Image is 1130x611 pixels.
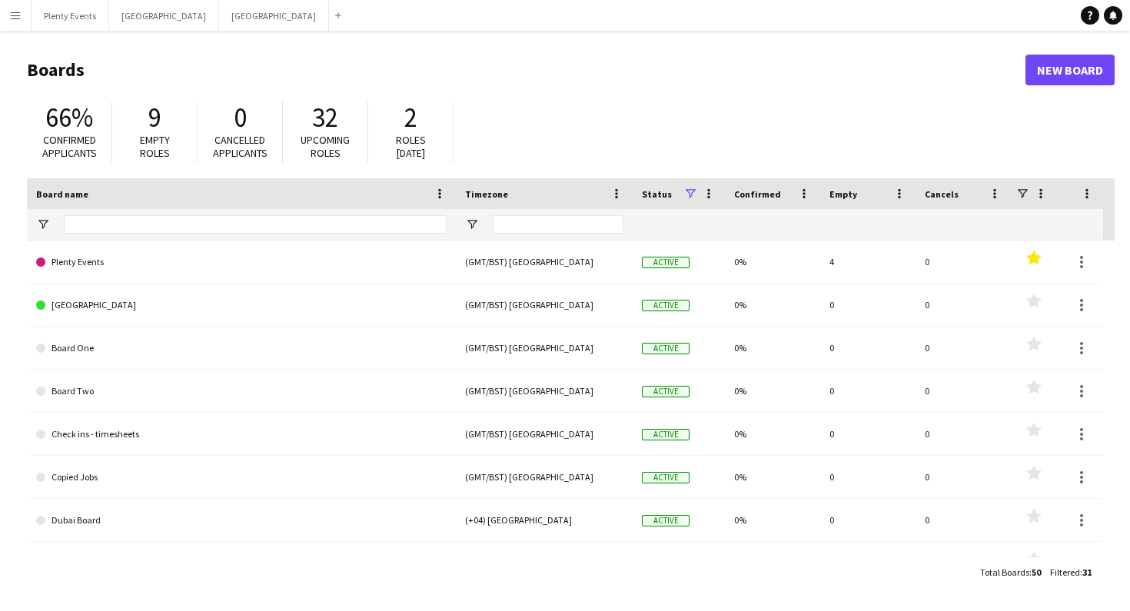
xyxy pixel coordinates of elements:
span: Cancelled applicants [213,133,268,160]
button: Plenty Events [32,1,109,31]
div: 0 [916,327,1011,369]
div: 0 [820,542,916,584]
h1: Boards [27,58,1025,81]
div: 0 [916,499,1011,541]
div: (+04) [GEOGRAPHIC_DATA] [456,499,633,541]
span: Cancels [925,188,959,200]
div: 0% [725,327,820,369]
span: Active [642,300,690,311]
a: Board Two [36,370,447,413]
div: 4 [820,241,916,283]
span: 0 [234,101,247,134]
div: (CET/CEST) [GEOGRAPHIC_DATA] [456,542,633,584]
div: 0 [916,241,1011,283]
span: Active [642,386,690,397]
div: (GMT/BST) [GEOGRAPHIC_DATA] [456,284,633,326]
span: 66% [45,101,93,134]
div: 0% [725,413,820,455]
div: 0% [725,370,820,412]
span: Upcoming roles [301,133,350,160]
span: Filtered [1050,566,1080,578]
div: 0 [820,413,916,455]
div: 0% [725,284,820,326]
a: New Board [1025,55,1115,85]
div: 0 [916,542,1011,584]
span: 2 [404,101,417,134]
div: : [980,557,1041,587]
div: 0 [820,499,916,541]
span: Empty [829,188,857,200]
div: 0 [820,370,916,412]
span: 50 [1032,566,1041,578]
div: 0 [916,370,1011,412]
div: (GMT/BST) [GEOGRAPHIC_DATA] [456,413,633,455]
span: Active [642,515,690,526]
button: Open Filter Menu [36,218,50,231]
div: 0 [916,284,1011,326]
a: Check ins - timesheets [36,413,447,456]
span: Empty roles [140,133,170,160]
input: Board name Filter Input [64,215,447,234]
div: : [1050,557,1092,587]
span: 31 [1082,566,1092,578]
span: Active [642,472,690,483]
div: 0 [916,456,1011,498]
a: Board One [36,327,447,370]
div: 0% [725,241,820,283]
div: (GMT/BST) [GEOGRAPHIC_DATA] [456,370,633,412]
div: (GMT/BST) [GEOGRAPHIC_DATA] [456,456,633,498]
a: Plenty Events [36,241,447,284]
span: 32 [312,101,338,134]
span: Active [642,343,690,354]
input: Timezone Filter Input [493,215,623,234]
div: 0 [916,413,1011,455]
div: 0% [725,499,820,541]
div: 0 [820,284,916,326]
button: Open Filter Menu [465,218,479,231]
a: [GEOGRAPHIC_DATA] [36,284,447,327]
span: Active [642,257,690,268]
span: Total Boards [980,566,1029,578]
button: [GEOGRAPHIC_DATA] [109,1,219,31]
span: Status [642,188,672,200]
a: Copied Jobs [36,456,447,499]
div: (GMT/BST) [GEOGRAPHIC_DATA] [456,327,633,369]
div: 0 [820,456,916,498]
button: [GEOGRAPHIC_DATA] [219,1,329,31]
div: (GMT/BST) [GEOGRAPHIC_DATA] [456,241,633,283]
span: Confirmed applicants [42,133,97,160]
div: 0% [725,456,820,498]
div: 0% [725,542,820,584]
span: Timezone [465,188,508,200]
span: Roles [DATE] [396,133,426,160]
span: Confirmed [734,188,781,200]
a: [GEOGRAPHIC_DATA] [36,542,447,585]
div: 0 [820,327,916,369]
span: Board name [36,188,88,200]
a: Dubai Board [36,499,447,542]
span: Active [642,429,690,440]
span: 9 [148,101,161,134]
